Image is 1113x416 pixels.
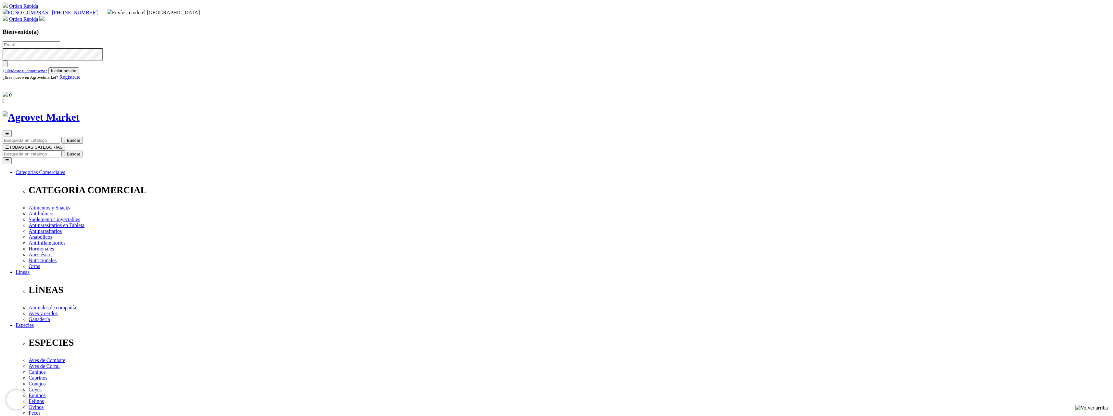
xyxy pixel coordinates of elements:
[3,92,8,97] img: shopping-bag.svg
[29,398,44,404] a: Felinos
[29,410,40,416] a: Peces
[6,390,26,409] iframe: Brevo live chat
[29,305,76,310] a: Animales de compañía
[29,211,54,216] a: Antibióticos
[29,205,70,210] a: Alimentos y Snacks
[29,263,40,269] a: Otros
[29,258,57,263] a: Nutricionales
[3,144,65,151] button: ☰TODAS LAS CATEGORÍAS
[16,269,30,275] a: Líneas
[3,3,8,8] img: shopping-cart.svg
[29,240,66,246] a: Antiinflamatorios
[67,138,80,143] span: Buscar
[29,311,58,316] a: Aves y cerdos
[29,246,54,251] a: Hormonales
[39,16,45,21] img: user.svg
[107,10,200,15] span: Envíos a todo el [GEOGRAPHIC_DATA]
[64,138,66,143] i: 
[29,387,42,392] a: Cuyes
[3,157,12,164] button: ☰
[3,151,60,157] input: Buscar
[3,75,58,80] small: ¿Eres nuevo en Agrovetmarket?
[61,151,83,157] button:  Buscar
[3,137,60,144] input: Buscar
[29,252,53,257] a: Anestésicos
[29,316,50,322] a: Ganadería
[3,41,60,48] input: Email
[9,16,38,22] a: Orden Rápida
[107,9,112,14] img: delivery-truck.svg
[29,217,80,222] a: Suplementos inyectables
[3,98,5,104] i: 
[29,185,1110,195] p: CATEGORÍA COMERCIAL
[29,381,45,386] a: Conejos
[67,152,80,156] span: Buscar
[48,67,79,74] button: Iniciar sesión
[9,92,12,98] span: 0
[29,369,45,375] a: Caninos
[9,3,38,9] a: Orden Rápida
[29,234,52,240] a: Anabólicos
[29,363,60,369] a: Aves de Corral
[3,10,48,15] a: FONO COMPRAS
[5,145,9,150] span: ☰
[3,9,8,14] img: phone.svg
[29,404,44,410] a: Ovinos
[29,228,62,234] a: Antiparasitarios
[64,152,66,156] i: 
[3,28,1110,35] h3: Bienvenido(a)
[52,10,97,15] a: [PHONE_NUMBER]
[29,393,45,398] a: Equinos
[29,337,1110,348] p: ESPECIES
[61,137,83,144] button:  Buscar
[16,322,34,328] a: Especies
[3,130,12,137] button: ☰
[29,285,1110,295] p: LÍNEAS
[29,375,47,381] a: Caprinos
[3,68,47,73] a: ¿Olvidaste tu contraseña?
[16,169,65,175] a: Categorías Comerciales
[39,16,45,22] a: Acceda a su cuenta de cliente
[29,222,84,228] a: Antiparasitarios en Tableta
[29,357,65,363] a: Aves de Combate
[1075,405,1108,411] img: Volver arriba
[5,131,9,136] span: ☰
[59,74,81,80] a: Regístrate
[3,111,80,123] img: Agrovet Market
[3,16,8,21] img: shopping-cart.svg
